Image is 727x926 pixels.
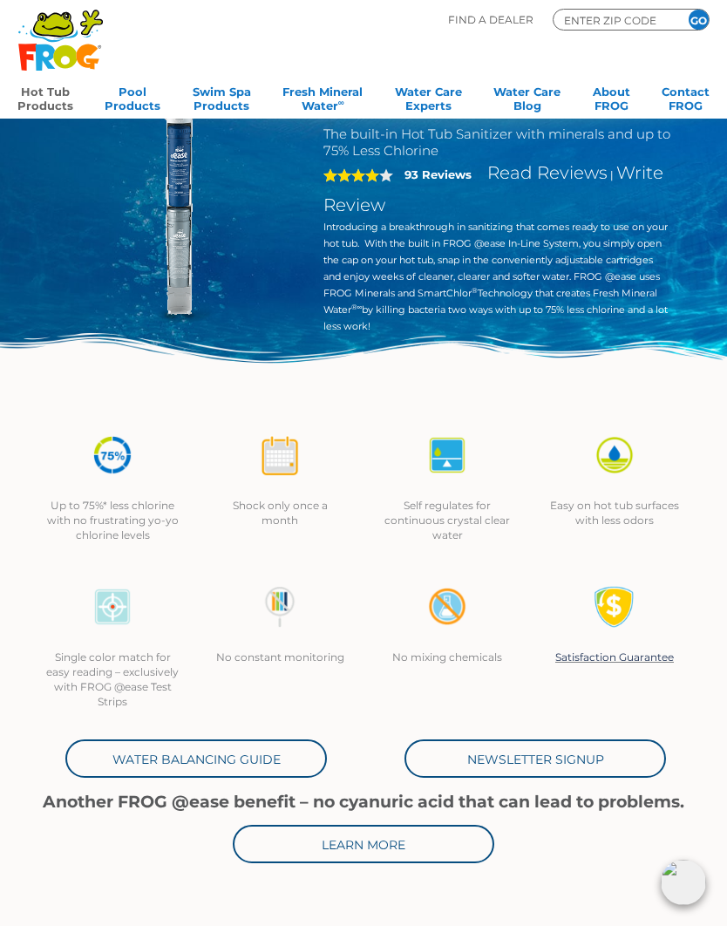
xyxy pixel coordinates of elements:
[562,12,667,28] input: Zip Code Form
[65,739,327,778] a: Water Balancing Guide
[193,79,251,114] a: Swim SpaProducts
[426,434,468,476] img: icon-atease-self-regulates
[259,586,301,628] img: no-constant-monitoring1
[662,79,710,114] a: ContactFROG
[594,434,635,476] img: icon-atease-easy-on
[105,79,160,114] a: PoolProducts
[17,79,73,114] a: Hot TubProducts
[593,79,630,114] a: AboutFROG
[548,498,681,528] p: Easy on hot tub surfaces with less odors
[214,498,346,528] p: Shock only once a month
[448,9,533,31] p: Find A Dealer
[661,860,706,905] img: openIcon
[46,498,179,542] p: Up to 75%* less chlorine with no frustrating yo-yo chlorine levels
[594,586,635,628] img: Satisfaction Guarantee Icon
[555,650,674,664] a: Satisfaction Guarantee
[395,79,462,114] a: Water CareExperts
[381,650,513,664] p: No mixing chemicals
[404,739,666,778] a: Newsletter Signup
[282,79,363,114] a: Fresh MineralWater∞
[426,586,468,628] img: no-mixing1
[92,586,133,628] img: icon-atease-color-match
[55,87,297,330] img: inline-system.png
[233,825,494,863] a: Learn More
[259,434,301,476] img: icon-atease-shock-once
[214,650,346,664] p: No constant monitoring
[472,286,478,295] sup: ®
[323,219,673,335] p: Introducing a breakthrough in sanitizing that comes ready to use on your hot tub. With the built ...
[610,168,614,181] span: |
[92,434,133,476] img: icon-atease-75percent-less
[338,98,344,107] sup: ∞
[323,126,673,159] h2: The built-in Hot Tub Sanitizer with minerals and up to 75% Less Chlorine
[46,650,179,709] p: Single color match for easy reading – exclusively with FROG @ease Test Strips
[493,79,561,114] a: Water CareBlog
[29,793,698,812] h1: Another FROG @ease benefit – no cyanuric acid that can lead to problems.
[689,10,709,30] input: GO
[404,167,472,181] strong: 93 Reviews
[381,498,513,542] p: Self regulates for continuous crystal clear water
[487,162,608,183] a: Read Reviews
[351,303,363,311] sup: ®∞
[323,168,379,182] span: 4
